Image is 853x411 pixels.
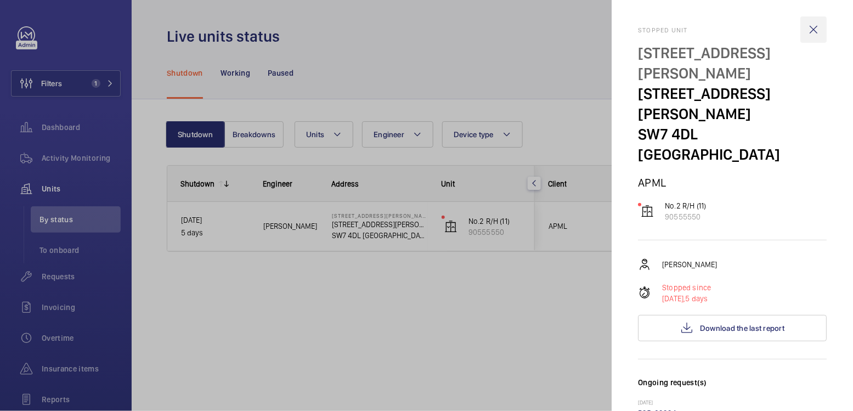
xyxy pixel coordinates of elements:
[638,124,827,165] p: SW7 4DL [GEOGRAPHIC_DATA]
[665,200,706,211] p: No.2 R/H (11)
[662,282,711,293] p: Stopped since
[638,83,827,124] p: [STREET_ADDRESS][PERSON_NAME]
[638,315,827,341] button: Download the last report
[638,377,827,399] h3: Ongoing request(s)
[662,293,711,304] p: 5 days
[638,399,827,408] p: [DATE]
[665,211,706,222] p: 90555550
[641,205,654,218] img: elevator.svg
[662,259,717,270] p: [PERSON_NAME]
[700,324,784,333] span: Download the last report
[638,176,827,189] p: APML
[662,294,685,303] span: [DATE],
[638,43,827,83] p: [STREET_ADDRESS][PERSON_NAME]
[638,26,827,34] h2: Stopped unit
